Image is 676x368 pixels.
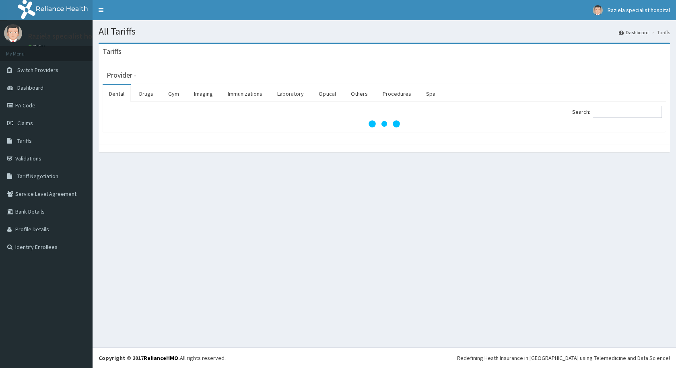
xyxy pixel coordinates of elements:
[608,6,670,14] span: Raziela specialist hospital
[368,108,400,140] svg: audio-loading
[376,85,418,102] a: Procedures
[619,29,649,36] a: Dashboard
[162,85,185,102] a: Gym
[17,173,58,180] span: Tariff Negotiation
[28,33,110,40] p: Raziela specialist hospital
[99,354,180,362] strong: Copyright © 2017 .
[103,48,122,55] h3: Tariffs
[133,85,160,102] a: Drugs
[144,354,178,362] a: RelianceHMO
[271,85,310,102] a: Laboratory
[457,354,670,362] div: Redefining Heath Insurance in [GEOGRAPHIC_DATA] using Telemedicine and Data Science!
[17,66,58,74] span: Switch Providers
[17,119,33,127] span: Claims
[344,85,374,102] a: Others
[107,72,136,79] h3: Provider -
[420,85,442,102] a: Spa
[28,44,47,49] a: Online
[103,85,131,102] a: Dental
[17,84,43,91] span: Dashboard
[593,106,662,118] input: Search:
[572,106,662,118] label: Search:
[221,85,269,102] a: Immunizations
[593,5,603,15] img: User Image
[93,347,676,368] footer: All rights reserved.
[99,26,670,37] h1: All Tariffs
[188,85,219,102] a: Imaging
[312,85,342,102] a: Optical
[17,137,32,144] span: Tariffs
[4,24,22,42] img: User Image
[649,29,670,36] li: Tariffs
